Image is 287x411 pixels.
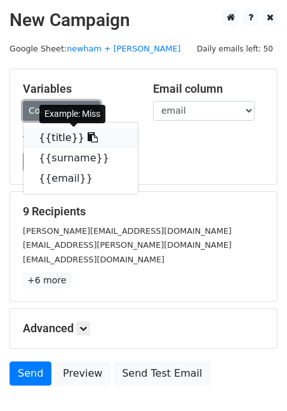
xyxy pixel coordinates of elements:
a: Copy/paste... [23,101,100,121]
a: Daily emails left: 50 [192,44,277,53]
a: newham + [PERSON_NAME] [67,44,180,53]
h5: 9 Recipients [23,205,264,219]
h2: New Campaign [10,10,277,31]
a: {{email}} [23,168,138,189]
h5: Advanced [23,321,264,335]
a: {{surname}} [23,148,138,168]
a: {{title}} [23,128,138,148]
a: Send [10,361,51,386]
h5: Variables [23,82,134,96]
iframe: Chat Widget [224,350,287,411]
h5: Email column [153,82,264,96]
small: [EMAIL_ADDRESS][PERSON_NAME][DOMAIN_NAME] [23,240,232,250]
small: [PERSON_NAME][EMAIL_ADDRESS][DOMAIN_NAME] [23,226,232,236]
a: +6 more [23,273,70,288]
small: Google Sheet: [10,44,181,53]
a: Preview [55,361,110,386]
span: Daily emails left: 50 [192,42,277,56]
div: Example: Miss [39,105,105,123]
small: [EMAIL_ADDRESS][DOMAIN_NAME] [23,255,164,264]
a: Send Test Email [114,361,210,386]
